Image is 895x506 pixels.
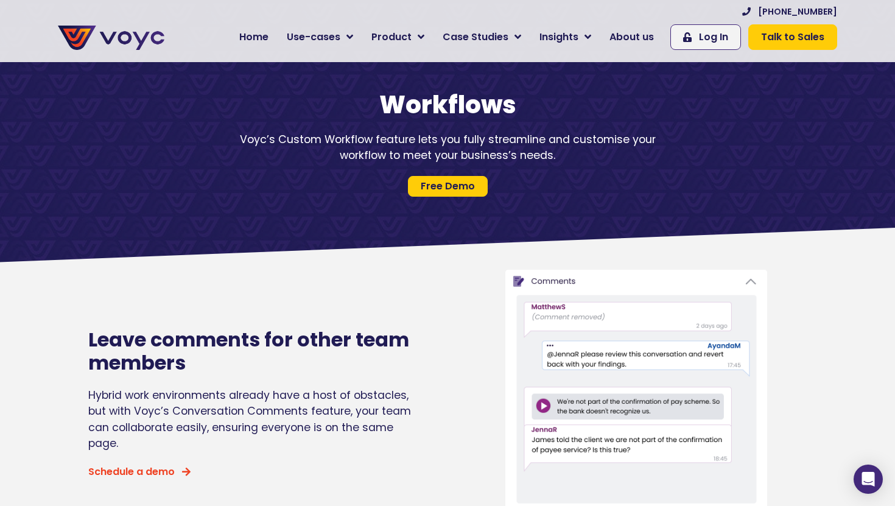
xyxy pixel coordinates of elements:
a: About us [600,25,663,49]
div: Hybrid work environments already have a host of obstacles, but with Voyc’s Conversation Comments ... [88,387,411,452]
span: [PHONE_NUMBER] [758,5,837,18]
img: voyc-full-logo [58,26,164,50]
span: Log In [699,30,728,44]
span: Schedule a demo [88,467,175,477]
a: [PHONE_NUMBER] [742,5,837,18]
span: Insights [539,30,578,44]
div: Open Intercom Messenger [854,465,883,494]
a: Log In [670,24,741,50]
a: Schedule a demo [88,467,191,477]
a: Product [362,25,433,49]
a: Free Demo [408,176,488,197]
a: Insights [530,25,600,49]
span: About us [609,30,654,44]
span: Home [239,30,268,44]
span: Case Studies [443,30,508,44]
a: Talk to Sales [748,24,837,50]
a: Case Studies [433,25,530,49]
h2: Leave comments for other team members [88,328,411,375]
span: Free Demo [421,181,475,191]
div: Voyc’s Custom Workflow feature lets you fully streamline and customise your workflow to meet your... [234,132,661,164]
a: Use-cases [278,25,362,49]
span: Use-cases [287,30,340,44]
h1: Workflows [58,90,837,119]
span: Product [371,30,412,44]
a: Home [230,25,278,49]
span: Talk to Sales [761,30,824,44]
